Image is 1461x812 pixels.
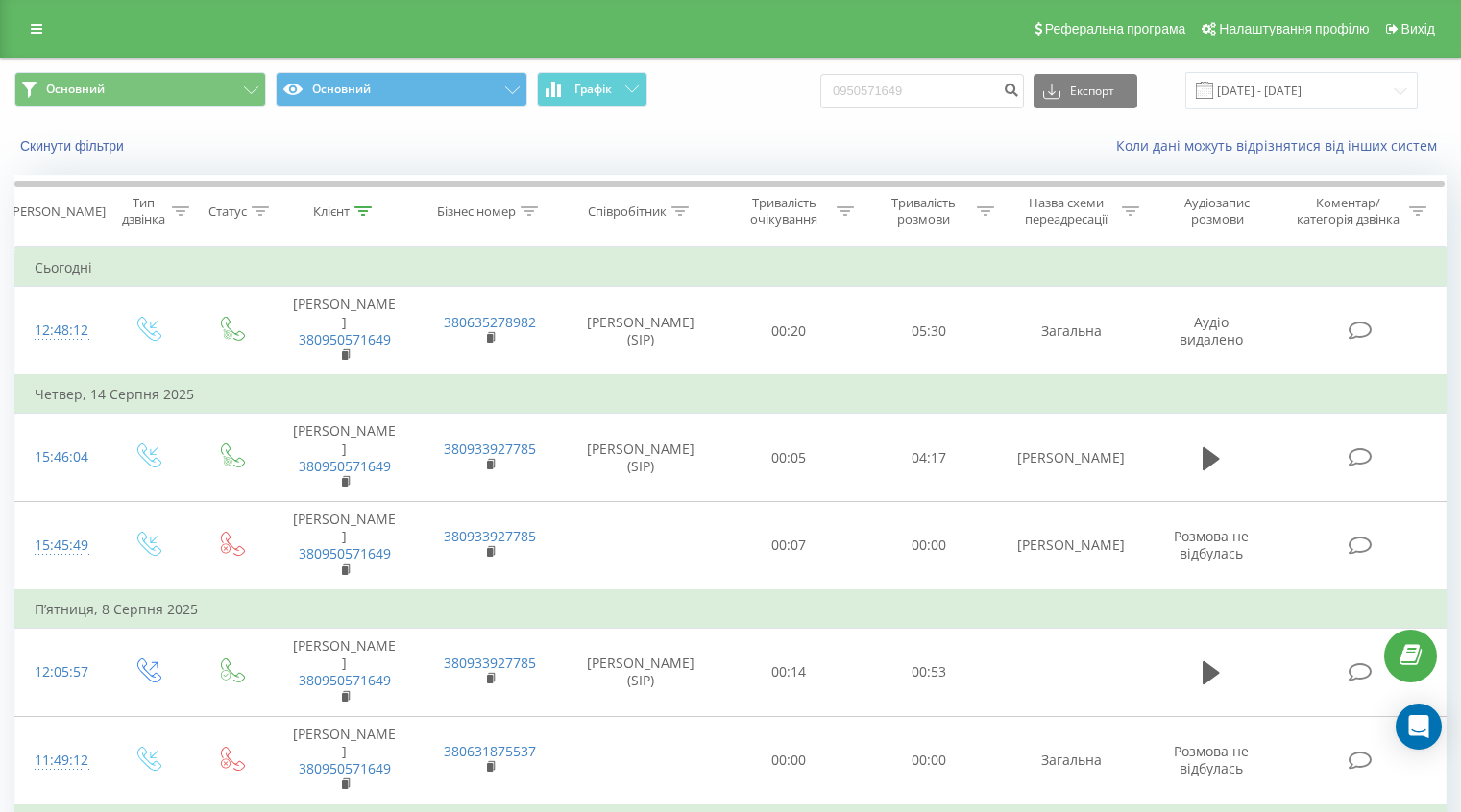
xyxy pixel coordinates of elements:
[272,414,417,502] td: [PERSON_NAME]
[35,742,85,779] div: 11:49:12
[1016,195,1117,227] div: Назва схеми переадресації
[998,414,1143,502] td: [PERSON_NAME]
[737,195,833,227] div: Тривалість очікування
[1116,136,1447,155] a: Коли дані можуть відрізнятися вiд інших систем
[444,742,536,760] a: 380631875537
[208,203,247,220] div: Статус
[1292,195,1404,227] div: Коментар/категорія дзвінка
[272,287,417,375] td: [PERSON_NAME]
[859,414,998,502] td: 04:17
[859,502,998,590] td: 00:00
[437,203,516,220] div: Бізнес номер
[563,287,719,375] td: [PERSON_NAME] (SIP)
[14,137,134,155] button: Скинути фільтри
[998,502,1143,590] td: [PERSON_NAME]
[1219,21,1369,36] span: Налаштування профілю
[1161,195,1274,227] div: Аудіозапис розмови
[1180,313,1243,348] span: Аудіо видалено
[299,759,391,777] a: 380950571649
[15,375,1447,414] td: Четвер, 14 Серпня 2025
[1174,742,1249,777] span: Розмова не відбулась
[859,287,998,375] td: 05:30
[1045,21,1186,36] span: Реферальна програма
[299,671,391,689] a: 380950571649
[998,287,1143,375] td: Загальна
[1034,74,1137,108] button: Експорт
[299,544,391,562] a: 380950571649
[563,629,719,717] td: [PERSON_NAME] (SIP)
[35,312,85,349] div: 12:48:12
[272,629,417,717] td: [PERSON_NAME]
[719,287,859,375] td: 00:20
[15,249,1447,287] td: Сьогодні
[876,195,972,227] div: Тривалість розмови
[719,629,859,717] td: 00:14
[859,716,998,804] td: 00:00
[563,414,719,502] td: [PERSON_NAME] (SIP)
[299,330,391,348] a: 380950571649
[820,74,1024,108] input: Пошук за номером
[574,83,612,96] span: Графік
[719,414,859,502] td: 00:05
[588,203,667,220] div: Співробітник
[1396,704,1442,750] div: Open Intercom Messenger
[35,527,85,564] div: 15:45:49
[537,72,647,107] button: Графік
[444,654,536,672] a: 380933927785
[1174,527,1249,562] span: Розмова не відбулась
[444,527,536,545] a: 380933927785
[998,716,1143,804] td: Загальна
[859,629,998,717] td: 00:53
[444,440,536,458] a: 380933927785
[35,654,85,691] div: 12:05:57
[299,457,391,475] a: 380950571649
[1401,21,1435,36] span: Вихід
[313,203,350,220] div: Клієнт
[14,72,266,107] button: Основний
[276,72,527,107] button: Основний
[9,203,106,220] div: [PERSON_NAME]
[272,502,417,590] td: [PERSON_NAME]
[444,313,536,331] a: 380635278982
[272,716,417,804] td: [PERSON_NAME]
[15,590,1447,629] td: П’ятниця, 8 Серпня 2025
[121,195,166,227] div: Тип дзвінка
[719,502,859,590] td: 00:07
[46,82,105,97] span: Основний
[35,439,85,476] div: 15:46:04
[719,716,859,804] td: 00:00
